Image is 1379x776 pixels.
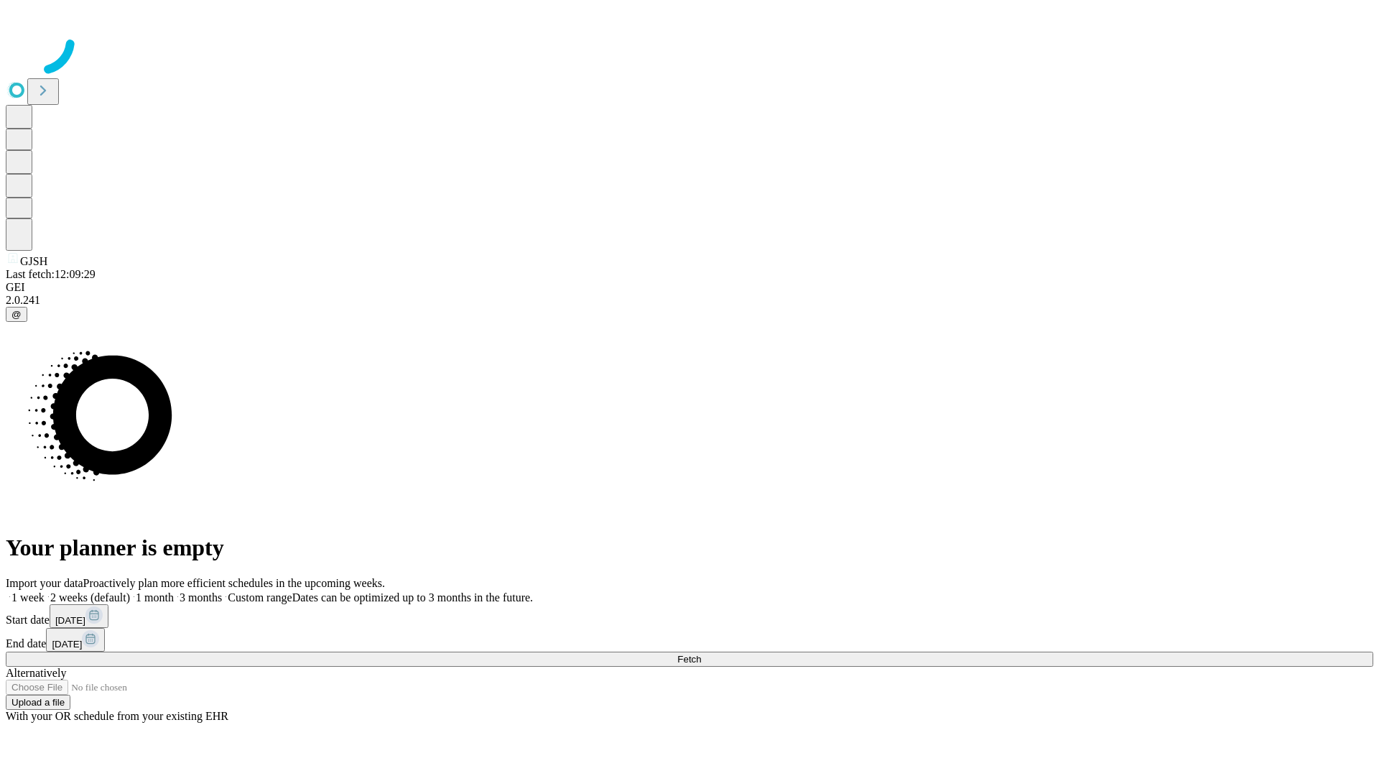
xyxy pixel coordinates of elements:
[6,294,1373,307] div: 2.0.241
[6,695,70,710] button: Upload a file
[292,591,533,604] span: Dates can be optimized up to 3 months in the future.
[52,639,82,650] span: [DATE]
[6,604,1373,628] div: Start date
[55,615,85,626] span: [DATE]
[6,628,1373,652] div: End date
[11,309,22,320] span: @
[50,591,130,604] span: 2 weeks (default)
[46,628,105,652] button: [DATE]
[6,281,1373,294] div: GEI
[677,654,701,665] span: Fetch
[83,577,385,589] span: Proactively plan more efficient schedules in the upcoming weeks.
[6,710,228,722] span: With your OR schedule from your existing EHR
[6,667,66,679] span: Alternatively
[6,307,27,322] button: @
[136,591,174,604] span: 1 month
[228,591,292,604] span: Custom range
[11,591,45,604] span: 1 week
[6,577,83,589] span: Import your data
[6,268,96,280] span: Last fetch: 12:09:29
[6,652,1373,667] button: Fetch
[50,604,108,628] button: [DATE]
[6,535,1373,561] h1: Your planner is empty
[20,255,47,267] span: GJSH
[180,591,222,604] span: 3 months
